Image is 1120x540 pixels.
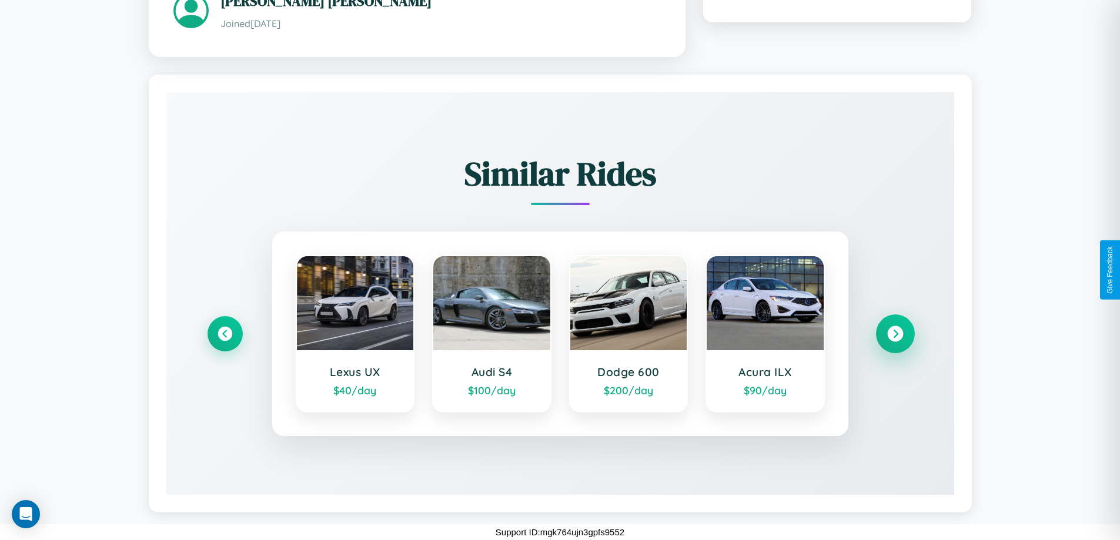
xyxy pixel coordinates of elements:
h3: Dodge 600 [582,365,676,379]
p: Support ID: mgk764ujn3gpfs9552 [496,524,624,540]
div: Give Feedback [1106,246,1114,294]
a: Lexus UX$40/day [296,255,415,412]
p: Joined [DATE] [220,15,661,32]
div: $ 40 /day [309,384,402,397]
div: $ 100 /day [445,384,539,397]
h3: Audi S4 [445,365,539,379]
div: $ 90 /day [718,384,812,397]
a: Acura ILX$90/day [706,255,825,412]
h3: Lexus UX [309,365,402,379]
a: Audi S4$100/day [432,255,551,412]
h2: Similar Rides [208,151,913,196]
h3: Acura ILX [718,365,812,379]
div: Open Intercom Messenger [12,500,40,528]
div: $ 200 /day [582,384,676,397]
a: Dodge 600$200/day [569,255,688,412]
